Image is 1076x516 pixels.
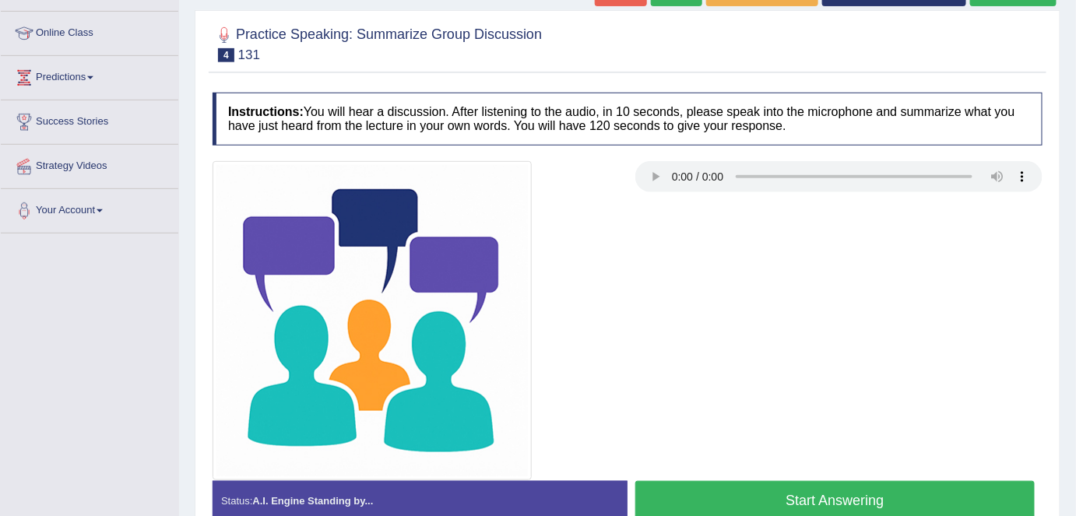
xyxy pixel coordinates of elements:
b: Instructions: [228,105,304,118]
a: Success Stories [1,100,178,139]
a: Strategy Videos [1,145,178,184]
a: Online Class [1,12,178,51]
a: Your Account [1,189,178,228]
small: 131 [238,47,260,62]
h4: You will hear a discussion. After listening to the audio, in 10 seconds, please speak into the mi... [213,93,1043,145]
strong: A.I. Engine Standing by... [252,495,373,507]
h2: Practice Speaking: Summarize Group Discussion [213,23,542,62]
a: Predictions [1,56,178,95]
span: 4 [218,48,234,62]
